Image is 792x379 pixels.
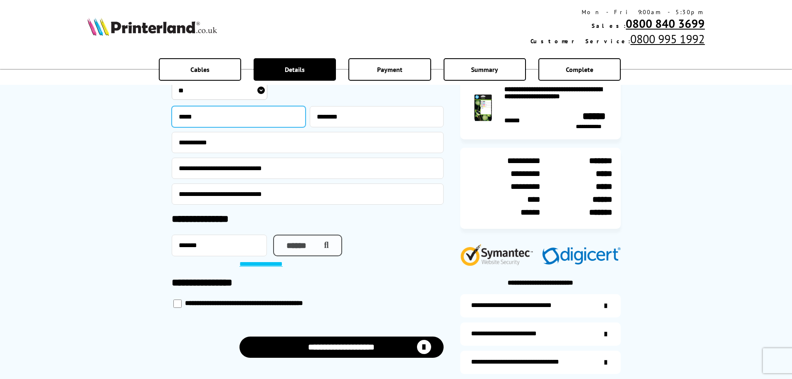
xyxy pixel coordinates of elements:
[190,65,210,74] span: Cables
[460,294,621,317] a: additional-ink
[460,322,621,346] a: items-arrive
[592,22,626,30] span: Sales:
[630,31,705,47] csone-ctd: Call 0800 995 1992 with CallSwitch One click to dial
[87,17,217,36] img: Printerland Logo
[566,65,593,74] span: Complete
[460,351,621,374] a: additional-cables
[530,37,630,45] span: Customer Service:
[626,16,705,31] a: 0800 840 3699
[471,65,498,74] span: Summary
[626,16,705,31] csone-ctd: Call 0800 840 3699 with CallSwitch One click to dial
[285,65,305,74] span: Details
[530,8,705,16] div: Mon - Fri 9:00am - 5:30pm
[377,65,402,74] span: Payment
